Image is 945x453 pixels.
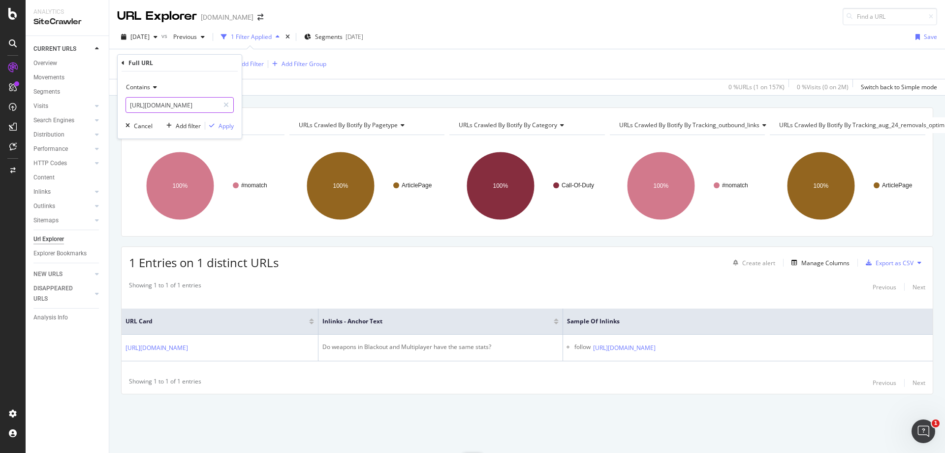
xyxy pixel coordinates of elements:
[593,343,656,353] a: [URL][DOMAIN_NAME]
[33,44,92,54] a: CURRENT URLS
[126,317,307,326] span: URL Card
[33,115,92,126] a: Search Engines
[33,187,51,197] div: Inlinks
[33,58,102,69] a: Overview
[33,16,101,28] div: SiteCrawler
[562,182,594,189] text: Call-Of-Duty
[610,143,765,229] svg: A chart.
[33,313,68,323] div: Analysis Info
[129,254,279,271] span: 1 Entries on 1 distinct URLs
[876,259,913,267] div: Export as CSV
[617,117,774,133] h4: URLs Crawled By Botify By tracking_outbound_links
[126,83,150,91] span: Contains
[130,33,150,41] span: 2025 Sep. 20th
[33,248,87,259] div: Explorer Bookmarks
[33,101,48,111] div: Visits
[33,87,102,97] a: Segments
[882,182,913,189] text: ArticlePage
[913,379,925,387] div: Next
[912,419,935,443] iframe: Intercom live chat
[653,182,668,189] text: 100%
[217,29,283,45] button: 1 Filter Applied
[282,60,326,68] div: Add Filter Group
[33,173,102,183] a: Content
[33,283,92,304] a: DISAPPEARED URLS
[857,79,937,95] button: Switch back to Simple mode
[333,182,348,189] text: 100%
[932,419,940,427] span: 1
[169,29,209,45] button: Previous
[117,29,161,45] button: [DATE]
[122,121,153,131] button: Cancel
[873,283,896,291] div: Previous
[268,58,326,70] button: Add Filter Group
[346,33,363,41] div: [DATE]
[33,115,74,126] div: Search Engines
[33,234,64,244] div: Url Explorer
[315,33,343,41] span: Segments
[297,117,436,133] h4: URLs Crawled By Botify By pagetype
[33,130,92,140] a: Distribution
[224,58,264,70] button: Add Filter
[33,215,92,226] a: Sitemaps
[129,281,201,293] div: Showing 1 to 1 of 1 entries
[176,122,201,130] div: Add filter
[322,317,539,326] span: Inlinks - Anchor Text
[300,29,367,45] button: Segments[DATE]
[33,283,83,304] div: DISAPPEARED URLS
[33,101,92,111] a: Visits
[201,12,253,22] div: [DOMAIN_NAME]
[493,182,508,189] text: 100%
[162,121,201,131] button: Add filter
[797,83,849,91] div: 0 % Visits ( 0 on 2M )
[33,187,92,197] a: Inlinks
[912,29,937,45] button: Save
[33,201,92,211] a: Outlinks
[126,343,188,353] a: [URL][DOMAIN_NAME]
[402,182,432,189] text: ArticlePage
[33,87,60,97] div: Segments
[219,122,234,130] div: Apply
[33,58,57,69] div: Overview
[129,377,201,389] div: Showing 1 to 1 of 1 entries
[459,121,557,129] span: URLs Crawled By Botify By category
[913,377,925,389] button: Next
[728,83,785,91] div: 0 % URLs ( 1 on 157K )
[574,343,591,353] div: follow
[814,182,829,189] text: 100%
[33,8,101,16] div: Analytics
[134,122,153,130] div: Cancel
[873,379,896,387] div: Previous
[742,259,775,267] div: Create alert
[457,117,596,133] h4: URLs Crawled By Botify By category
[241,182,267,189] text: #nomatch
[129,143,284,229] svg: A chart.
[173,182,188,189] text: 100%
[257,14,263,21] div: arrow-right-arrow-left
[33,248,102,259] a: Explorer Bookmarks
[449,143,605,229] div: A chart.
[161,32,169,40] span: vs
[231,33,272,41] div: 1 Filter Applied
[913,283,925,291] div: Next
[33,269,63,279] div: NEW URLS
[861,83,937,91] div: Switch back to Simple mode
[787,257,850,269] button: Manage Columns
[722,182,748,189] text: #nomatch
[729,255,775,271] button: Create alert
[205,121,234,131] button: Apply
[33,144,68,154] div: Performance
[770,143,925,229] div: A chart.
[33,158,92,169] a: HTTP Codes
[843,8,937,25] input: Find a URL
[873,377,896,389] button: Previous
[33,173,55,183] div: Content
[289,143,445,229] svg: A chart.
[801,259,850,267] div: Manage Columns
[33,130,64,140] div: Distribution
[33,201,55,211] div: Outlinks
[299,121,398,129] span: URLs Crawled By Botify By pagetype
